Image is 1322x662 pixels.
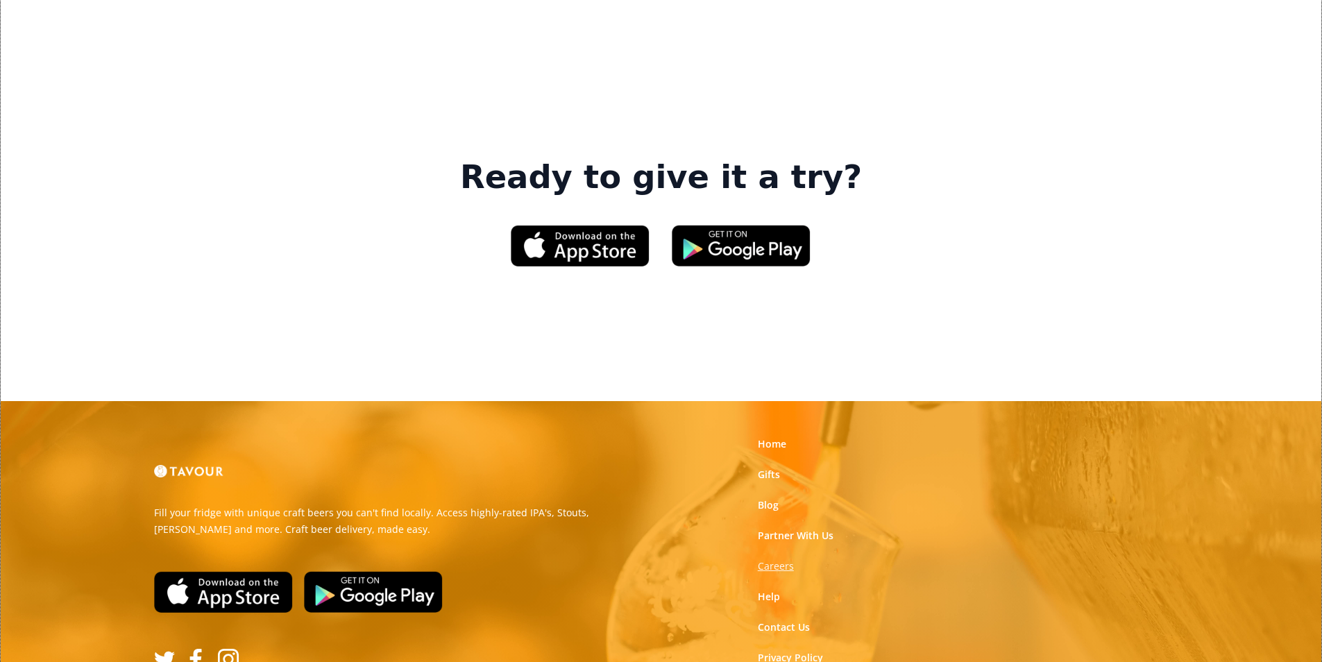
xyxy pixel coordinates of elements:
a: Careers [758,559,794,573]
a: Partner With Us [758,529,833,543]
p: Fill your fridge with unique craft beers you can't find locally. Access highly-rated IPA's, Stout... [154,504,651,538]
a: Home [758,437,786,451]
a: Blog [758,498,779,512]
a: Help [758,590,780,604]
strong: Ready to give it a try? [460,158,862,197]
a: Contact Us [758,620,810,634]
a: Gifts [758,468,780,482]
